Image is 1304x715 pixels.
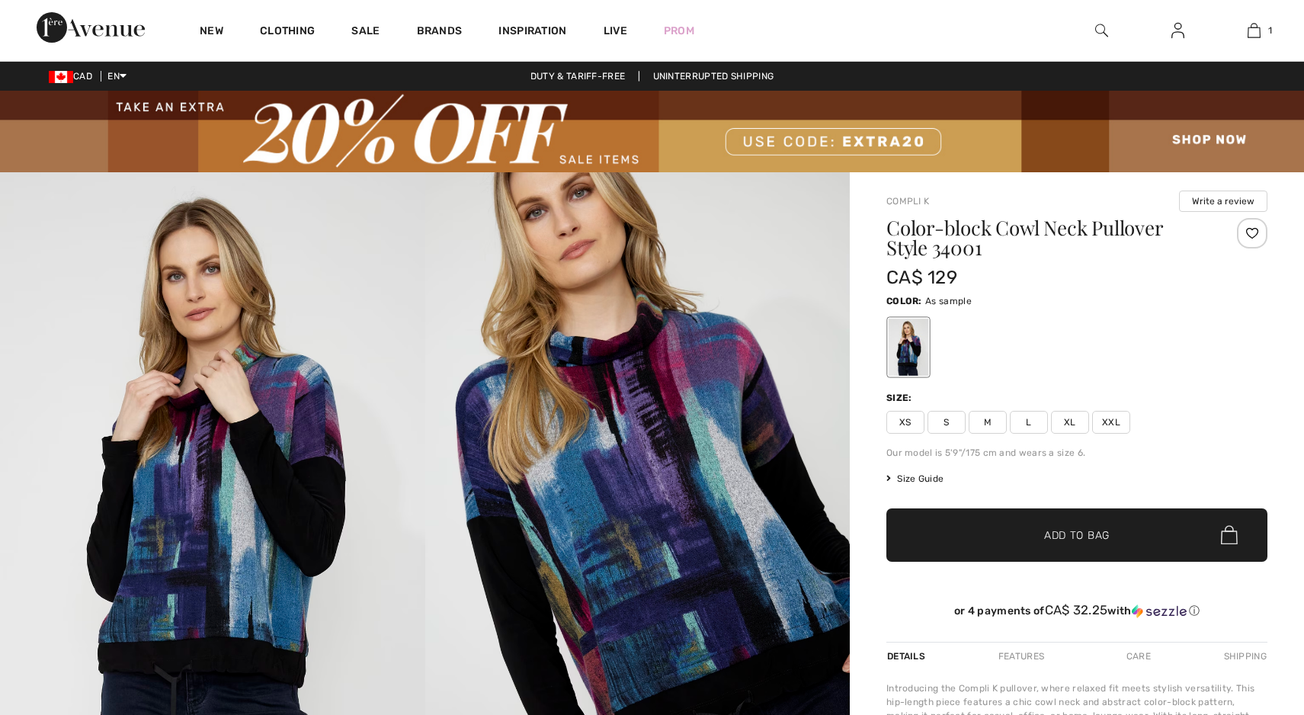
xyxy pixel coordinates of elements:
[1044,527,1110,543] span: Add to Bag
[1206,601,1289,639] iframe: Opens a widget where you can find more information
[1132,604,1187,618] img: Sezzle
[1051,411,1089,434] span: XL
[1045,602,1108,617] span: CA$ 32.25
[1268,24,1272,37] span: 1
[498,24,566,40] span: Inspiration
[886,508,1267,562] button: Add to Bag
[1171,21,1184,40] img: My Info
[886,643,929,670] div: Details
[1220,643,1267,670] div: Shipping
[886,296,922,306] span: Color:
[107,71,127,82] span: EN
[1113,643,1164,670] div: Care
[1092,411,1130,434] span: XXL
[260,24,315,40] a: Clothing
[886,446,1267,460] div: Our model is 5'9"/175 cm and wears a size 6.
[1179,191,1267,212] button: Write a review
[969,411,1007,434] span: M
[928,411,966,434] span: S
[49,71,98,82] span: CAD
[1216,21,1291,40] a: 1
[604,23,627,39] a: Live
[886,196,929,207] a: Compli K
[886,472,944,486] span: Size Guide
[889,319,928,376] div: As sample
[200,24,223,40] a: New
[925,296,972,306] span: As sample
[886,391,915,405] div: Size:
[1159,21,1197,40] a: Sign In
[1010,411,1048,434] span: L
[49,71,73,83] img: Canadian Dollar
[351,24,380,40] a: Sale
[664,23,694,39] a: Prom
[1095,21,1108,40] img: search the website
[417,24,463,40] a: Brands
[985,643,1057,670] div: Features
[886,411,924,434] span: XS
[1221,525,1238,545] img: Bag.svg
[886,267,957,288] span: CA$ 129
[1248,21,1261,40] img: My Bag
[886,603,1267,624] div: or 4 payments ofCA$ 32.25withSezzle Click to learn more about Sezzle
[37,12,145,43] img: 1ère Avenue
[886,218,1204,258] h1: Color-block Cowl Neck Pullover Style 34001
[886,603,1267,618] div: or 4 payments of with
